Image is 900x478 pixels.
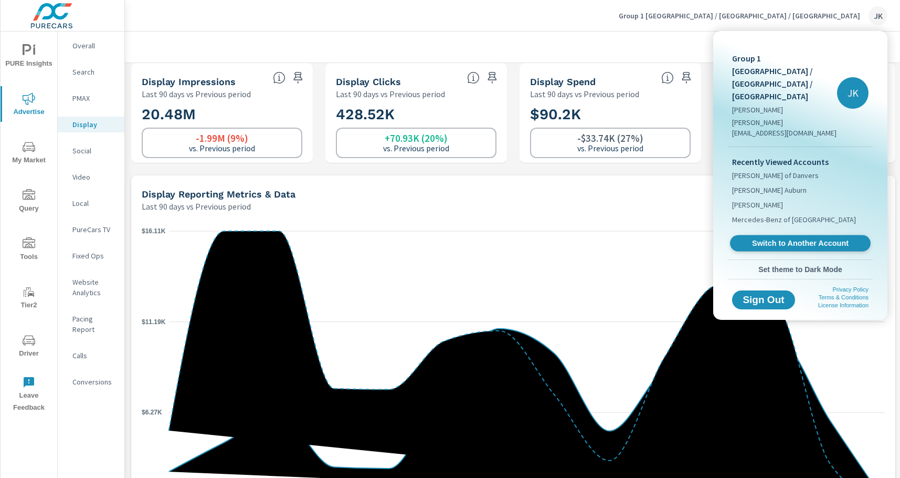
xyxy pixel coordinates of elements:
[732,214,856,225] span: Mercedes-Benz of [GEOGRAPHIC_DATA]
[833,286,869,293] a: Privacy Policy
[818,302,869,308] a: License Information
[732,170,819,181] span: [PERSON_NAME] of Danvers
[819,294,869,300] a: Terms & Conditions
[730,235,871,252] a: Switch to Another Account
[728,260,873,279] button: Set theme to Dark Mode
[736,238,864,248] span: Switch to Another Account
[740,295,787,305] span: Sign Out
[732,52,837,102] p: Group 1 [GEOGRAPHIC_DATA] / [GEOGRAPHIC_DATA] / [GEOGRAPHIC_DATA]
[732,155,869,168] p: Recently Viewed Accounts
[732,185,807,195] span: [PERSON_NAME] Auburn
[732,200,783,210] span: [PERSON_NAME]
[732,117,837,138] p: [PERSON_NAME][EMAIL_ADDRESS][DOMAIN_NAME]
[732,105,837,115] p: [PERSON_NAME]
[732,265,869,274] span: Set theme to Dark Mode
[837,77,869,109] div: JK
[732,290,795,309] button: Sign Out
